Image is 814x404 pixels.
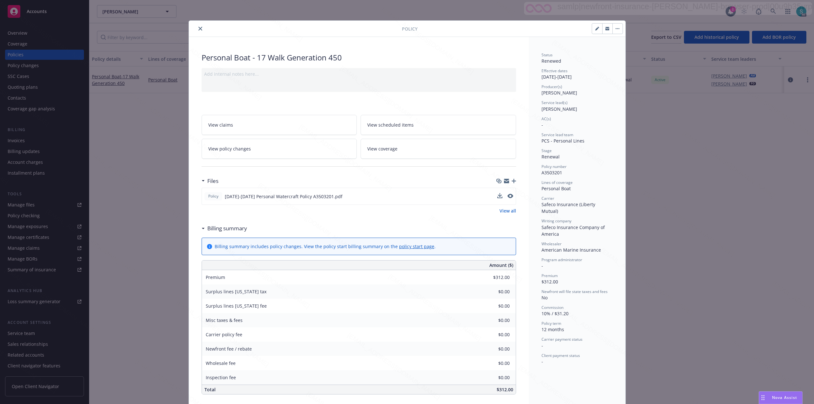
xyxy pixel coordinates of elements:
[542,337,583,342] span: Carrier payment status
[542,305,563,310] span: Commission
[500,207,516,214] a: View all
[472,287,514,296] input: 0.00
[542,359,543,365] span: -
[542,100,568,105] span: Service lead(s)
[472,344,514,354] input: 0.00
[542,241,562,247] span: Wholesaler
[542,122,543,128] span: -
[507,193,513,200] button: preview file
[542,218,571,224] span: Writing company
[202,224,247,233] div: Billing summary
[206,360,236,366] span: Wholesale fee
[542,224,606,237] span: Safeco Insurance Company of America
[542,84,562,89] span: Producer(s)
[202,115,357,135] a: View claims
[361,115,516,135] a: View scheduled items
[507,194,513,198] button: preview file
[542,326,564,332] span: 12 months
[206,274,225,280] span: Premium
[759,391,803,404] button: Nova Assist
[542,180,573,185] span: Lines of coverage
[206,346,252,352] span: Newfront fee / rebate
[472,359,514,368] input: 0.00
[542,132,573,137] span: Service lead team
[215,243,436,250] div: Billing summary includes policy changes. View the policy start billing summary on the .
[367,122,414,128] span: View scheduled items
[207,193,220,199] span: Policy
[759,392,767,404] div: Drag to move
[402,25,417,32] span: Policy
[542,295,548,301] span: No
[472,301,514,311] input: 0.00
[542,289,608,294] span: Newfront will file state taxes and fees
[489,262,513,268] span: Amount ($)
[542,90,577,96] span: [PERSON_NAME]
[542,106,577,112] span: [PERSON_NAME]
[204,71,514,77] div: Add internal notes here...
[206,374,236,380] span: Inspection fee
[542,279,558,285] span: $312.00
[542,321,561,326] span: Policy term
[542,154,560,160] span: Renewal
[542,138,584,144] span: PCS - Personal Lines
[542,257,582,262] span: Program administrator
[399,243,434,249] a: policy start page
[472,373,514,382] input: 0.00
[208,145,251,152] span: View policy changes
[206,317,243,323] span: Misc taxes & fees
[542,353,580,358] span: Client payment status
[542,273,558,278] span: Premium
[542,185,571,192] span: Personal Boat
[472,273,514,282] input: 0.00
[202,52,516,63] div: Personal Boat - 17 Walk Generation 450
[542,343,543,349] span: -
[542,164,567,169] span: Policy number
[206,303,267,309] span: Surplus lines [US_STATE] fee
[207,224,247,233] h3: Billing summary
[497,193,502,198] button: download file
[361,139,516,159] a: View coverage
[204,387,216,393] span: Total
[542,196,554,201] span: Carrier
[202,139,357,159] a: View policy changes
[542,68,568,73] span: Effective dates
[542,52,553,58] span: Status
[542,116,551,122] span: AC(s)
[202,177,218,185] div: Files
[542,263,543,269] span: -
[542,201,597,214] span: Safeco Insurance (Liberty Mutual)
[542,310,569,317] span: 10% / $31.20
[225,193,342,200] span: [DATE]-[DATE] Personal Watercraft Policy A3503201.pdf
[542,148,552,153] span: Stage
[208,122,233,128] span: View claims
[206,289,266,295] span: Surplus lines [US_STATE] tax
[772,395,797,400] span: Nova Assist
[542,68,613,80] div: [DATE] - [DATE]
[206,331,242,338] span: Carrier policy fee
[542,247,601,253] span: American Marine Insurance
[197,25,204,32] button: close
[542,170,562,176] span: A3503201
[542,58,561,64] span: Renewed
[472,316,514,325] input: 0.00
[367,145,397,152] span: View coverage
[207,177,218,185] h3: Files
[472,330,514,339] input: 0.00
[497,387,513,393] span: $312.00
[497,193,502,200] button: download file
